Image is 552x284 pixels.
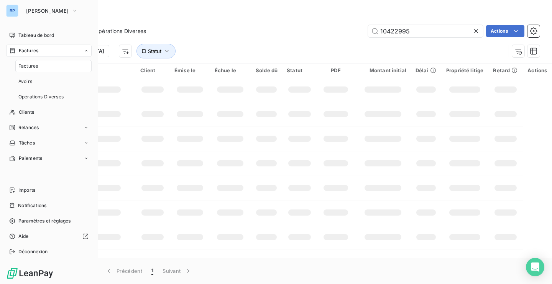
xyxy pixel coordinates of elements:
[18,32,54,39] span: Tableau de bord
[446,67,484,73] div: Propriété litige
[94,27,146,35] span: Opérations Diverses
[158,263,197,279] button: Suivant
[368,25,483,37] input: Rechercher
[19,47,38,54] span: Factures
[19,155,42,162] span: Paiements
[18,187,35,194] span: Imports
[486,25,524,37] button: Actions
[18,248,48,255] span: Déconnexion
[26,8,69,14] span: [PERSON_NAME]
[18,78,32,85] span: Avoirs
[215,67,246,73] div: Échue le
[526,258,544,276] div: Open Intercom Messenger
[321,67,350,73] div: PDF
[151,267,153,275] span: 1
[6,230,92,242] a: Aide
[18,93,64,100] span: Opérations Diverses
[19,140,35,146] span: Tâches
[359,67,406,73] div: Montant initial
[18,218,71,224] span: Paramètres et réglages
[19,109,34,116] span: Clients
[136,44,176,58] button: Statut
[527,67,547,73] div: Actions
[6,267,54,279] img: Logo LeanPay
[18,233,29,240] span: Aide
[18,63,38,70] span: Factures
[6,5,18,17] div: BP
[287,67,312,73] div: Statut
[148,48,161,54] span: Statut
[147,263,158,279] button: 1
[18,202,46,209] span: Notifications
[18,124,39,131] span: Relances
[493,67,518,73] div: Retard
[416,67,437,73] div: Délai
[174,67,205,73] div: Émise le
[100,263,147,279] button: Précédent
[255,67,278,73] div: Solde dû
[140,67,165,73] div: Client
